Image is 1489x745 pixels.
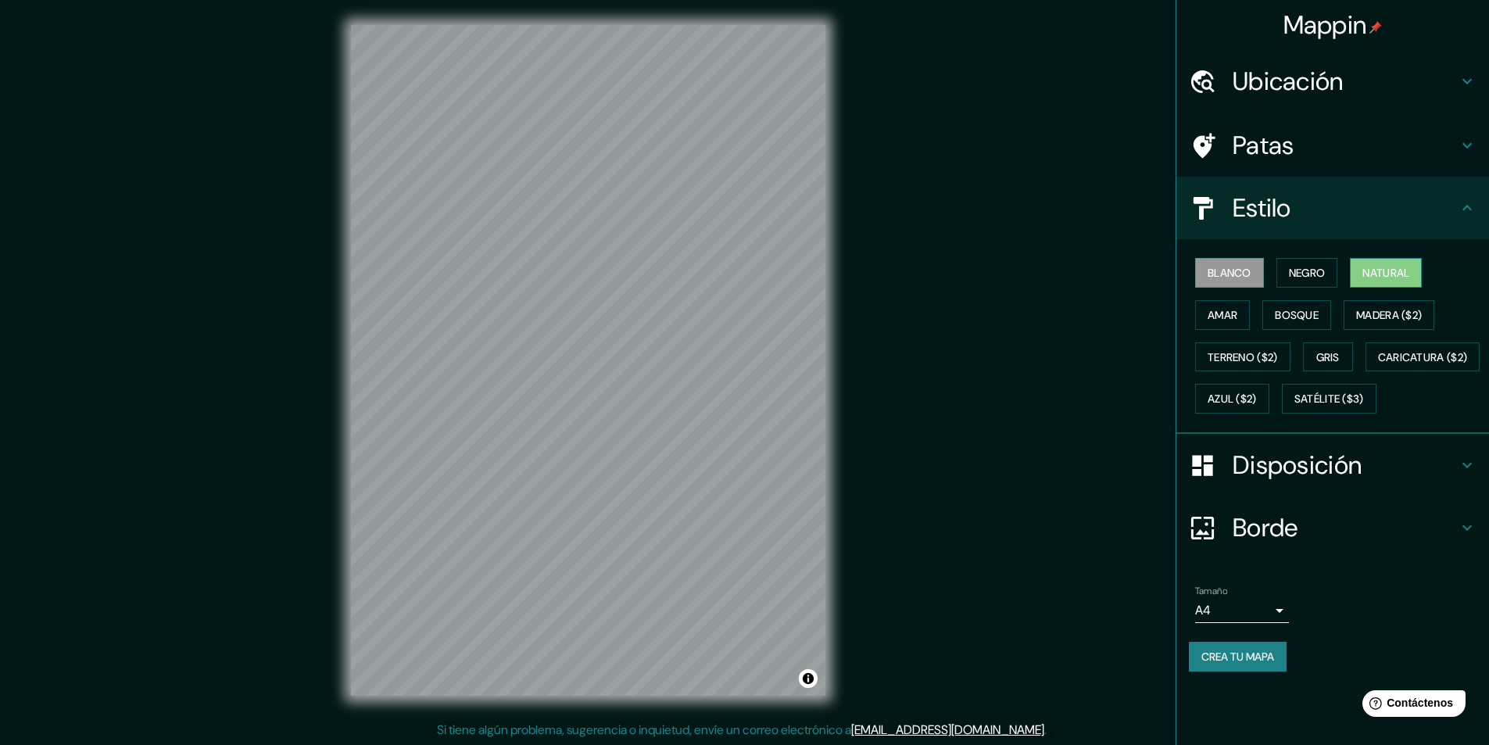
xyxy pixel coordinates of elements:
[1195,342,1290,372] button: Terreno ($2)
[1176,177,1489,239] div: Estilo
[851,722,1044,738] a: [EMAIL_ADDRESS][DOMAIN_NAME]
[1176,114,1489,177] div: Patas
[1362,266,1409,280] font: Natural
[1316,350,1340,364] font: Gris
[1195,602,1211,618] font: A4
[1195,384,1269,414] button: Azul ($2)
[437,722,851,738] font: Si tiene algún problema, sugerencia o inquietud, envíe un correo electrónico a
[1233,511,1298,544] font: Borde
[1262,300,1331,330] button: Bosque
[1195,598,1289,623] div: A4
[1201,650,1274,664] font: Crea tu mapa
[1176,50,1489,113] div: Ubicación
[1049,721,1052,738] font: .
[1350,684,1472,728] iframe: Lanzador de widgets de ayuda
[799,669,818,688] button: Activar o desactivar atribución
[1195,300,1250,330] button: Amar
[1276,258,1338,288] button: Negro
[1378,350,1468,364] font: Caricatura ($2)
[1275,308,1319,322] font: Bosque
[1283,9,1367,41] font: Mappin
[1282,384,1376,414] button: Satélite ($3)
[1208,308,1237,322] font: Amar
[351,25,825,696] canvas: Mapa
[1195,258,1264,288] button: Blanco
[1289,266,1326,280] font: Negro
[1044,722,1047,738] font: .
[1356,308,1422,322] font: Madera ($2)
[1233,192,1291,224] font: Estilo
[1303,342,1353,372] button: Gris
[1344,300,1434,330] button: Madera ($2)
[1208,392,1257,407] font: Azul ($2)
[1176,496,1489,559] div: Borde
[1233,65,1344,98] font: Ubicación
[1233,129,1294,162] font: Patas
[1208,266,1251,280] font: Blanco
[1208,350,1278,364] font: Terreno ($2)
[1195,585,1227,597] font: Tamaño
[1369,21,1382,34] img: pin-icon.png
[1189,642,1287,672] button: Crea tu mapa
[1233,449,1362,482] font: Disposición
[1176,434,1489,496] div: Disposición
[1350,258,1422,288] button: Natural
[1047,721,1049,738] font: .
[1294,392,1364,407] font: Satélite ($3)
[1366,342,1480,372] button: Caricatura ($2)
